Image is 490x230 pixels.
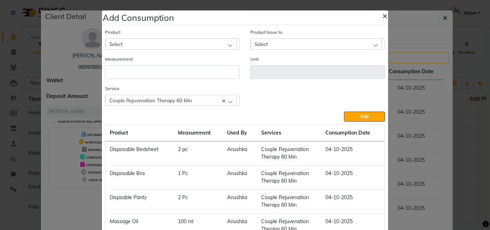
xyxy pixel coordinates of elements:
h4: Add Consumption [103,11,174,24]
span: Couple Rejuvenation Therapy 60 Min [109,97,192,103]
th: Services [257,125,321,141]
span: Select [255,41,268,47]
th: Measurement [174,125,223,141]
td: Anushka [223,141,257,165]
span: Add [360,114,368,119]
label: Product [105,29,121,36]
td: Couple Rejuvenation Therapy 60 Min [257,141,321,165]
td: Couple Rejuvenation Therapy 60 Min [257,189,321,213]
button: Add [344,112,385,122]
td: 2 Pc [174,189,223,213]
td: Couple Rejuvenation Therapy 60 Min [257,165,321,189]
label: Measurement [105,56,133,62]
span: × [382,10,387,21]
td: Anushka [223,189,257,213]
td: 04-10-2025 [321,165,385,189]
td: Disposable Bedsheet [105,141,174,165]
th: Consumption Date [321,125,385,141]
td: Disposable Bra [105,165,174,189]
td: 04-10-2025 [321,141,385,165]
button: Close [377,5,393,25]
td: 04-10-2025 [321,189,385,213]
td: Anushka [223,165,257,189]
label: Product Issue to [250,29,282,36]
th: Product [105,125,174,141]
th: Used By [223,125,257,141]
label: Unit [250,56,259,62]
td: 1 Pc [174,165,223,189]
span: Select [109,41,123,47]
label: Service [105,85,119,92]
td: Dispsable Panty [105,189,174,213]
td: 2 pc [174,141,223,165]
